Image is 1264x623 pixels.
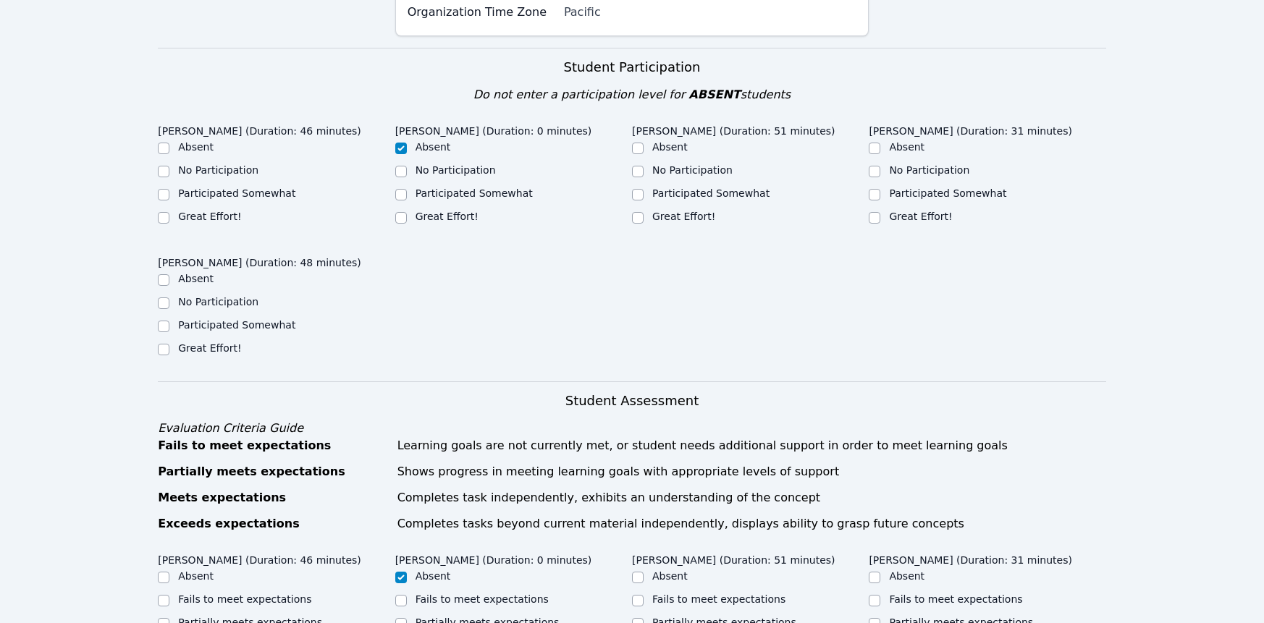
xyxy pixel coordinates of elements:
label: Absent [416,570,451,582]
label: Fails to meet expectations [889,593,1022,605]
legend: [PERSON_NAME] (Duration: 46 minutes) [158,547,361,569]
label: Absent [652,141,688,153]
h3: Student Participation [158,57,1106,77]
legend: [PERSON_NAME] (Duration: 46 minutes) [158,118,361,140]
label: Fails to meet expectations [652,593,785,605]
label: Great Effort! [178,342,241,354]
label: Organization Time Zone [408,4,555,21]
label: Participated Somewhat [416,187,533,199]
span: ABSENT [688,88,740,101]
label: Absent [889,141,924,153]
div: Pacific [564,4,857,21]
div: Shows progress in meeting learning goals with appropriate levels of support [397,463,1106,480]
label: Great Effort! [416,211,479,222]
label: Fails to meet expectations [416,593,549,605]
div: Do not enter a participation level for students [158,86,1106,103]
label: Great Effort! [889,211,952,222]
legend: [PERSON_NAME] (Duration: 0 minutes) [395,118,592,140]
div: Meets expectations [158,489,388,507]
label: Great Effort! [178,211,241,222]
label: Absent [652,570,688,582]
label: Absent [416,141,451,153]
label: Participated Somewhat [652,187,770,199]
div: Completes tasks beyond current material independently, displays ability to grasp future concepts [397,515,1106,533]
label: Participated Somewhat [178,187,295,199]
legend: [PERSON_NAME] (Duration: 31 minutes) [869,547,1072,569]
label: Fails to meet expectations [178,593,311,605]
label: No Participation [652,164,733,176]
div: Partially meets expectations [158,463,388,480]
label: Participated Somewhat [889,187,1006,199]
label: No Participation [416,164,496,176]
legend: [PERSON_NAME] (Duration: 51 minutes) [632,118,835,140]
label: No Participation [889,164,969,176]
label: Absent [889,570,924,582]
label: Absent [178,570,214,582]
legend: [PERSON_NAME] (Duration: 31 minutes) [869,118,1072,140]
div: Completes task independently, exhibits an understanding of the concept [397,489,1106,507]
div: Evaluation Criteria Guide [158,420,1106,437]
legend: [PERSON_NAME] (Duration: 0 minutes) [395,547,592,569]
legend: [PERSON_NAME] (Duration: 48 minutes) [158,250,361,271]
div: Exceeds expectations [158,515,388,533]
div: Learning goals are not currently met, or student needs additional support in order to meet learni... [397,437,1106,454]
label: Great Effort! [652,211,715,222]
label: Absent [178,141,214,153]
legend: [PERSON_NAME] (Duration: 51 minutes) [632,547,835,569]
label: No Participation [178,164,258,176]
label: Absent [178,273,214,284]
h3: Student Assessment [158,391,1106,411]
label: No Participation [178,296,258,308]
div: Fails to meet expectations [158,437,388,454]
label: Participated Somewhat [178,319,295,331]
